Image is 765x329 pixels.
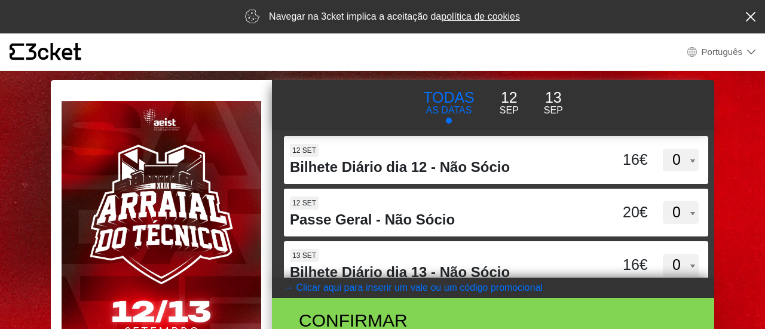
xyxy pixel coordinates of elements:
[544,87,563,109] p: 13
[290,264,590,281] h4: Bilhete Diário dia 13 - Não Sócio
[487,86,531,118] button: 12 Sep
[544,103,563,118] p: Sep
[590,149,651,171] div: 16€
[663,149,699,171] select: 12 set Bilhete Diário dia 12 - Não Sócio 16€
[290,159,590,176] h4: Bilhete Diário dia 12 - Não Sócio
[663,254,699,276] select: 13 set Bilhete Diário dia 13 - Não Sócio 16€
[290,144,319,157] span: 12 set
[290,211,590,229] h4: Passe Geral - Não Sócio
[423,103,475,118] p: AS DATAS
[269,10,520,24] p: Navegar na 3cket implica a aceitação da
[284,281,293,295] arrow: →
[290,249,319,262] span: 13 set
[500,87,519,109] p: 12
[663,201,699,224] select: 12 set Passe Geral - Não Sócio 20€
[10,44,24,60] g: {' '}
[590,254,651,276] div: 16€
[290,196,319,210] span: 12 set
[272,278,714,298] button: → Clicar aqui para inserir um vale ou um código promocional
[411,86,487,124] button: TODAS AS DATAS
[590,201,651,224] div: 20€
[441,11,520,21] a: política de cookies
[296,282,543,293] coupontext: Clicar aqui para inserir um vale ou um código promocional
[500,103,519,118] p: Sep
[423,87,475,109] p: TODAS
[531,86,576,118] button: 13 Sep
